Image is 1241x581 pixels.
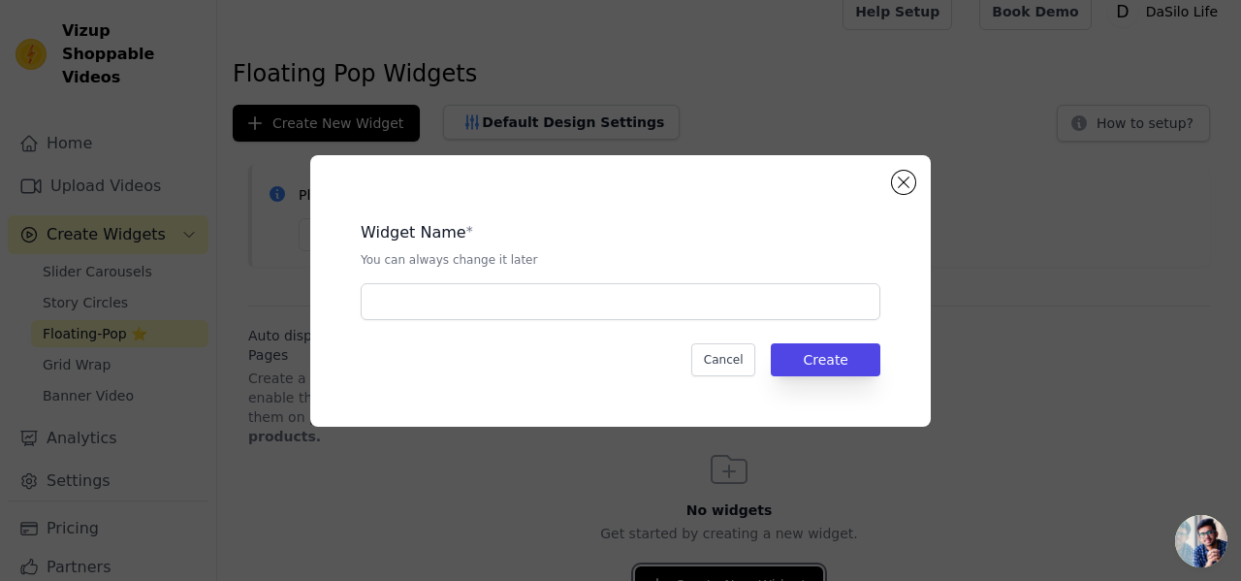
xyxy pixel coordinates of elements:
[771,343,880,376] button: Create
[361,221,466,244] legend: Widget Name
[892,171,915,194] button: Close modal
[1175,515,1227,567] div: Open chat
[361,252,880,268] p: You can always change it later
[691,343,756,376] button: Cancel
